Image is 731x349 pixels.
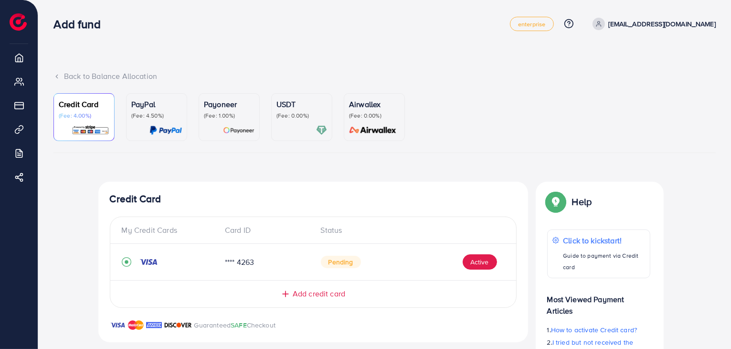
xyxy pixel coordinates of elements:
[563,235,645,246] p: Click to kickstart!
[122,225,218,236] div: My Credit Cards
[110,319,126,331] img: brand
[146,319,162,331] img: brand
[518,21,546,27] span: enterprise
[10,13,27,31] img: logo
[194,319,276,331] p: Guaranteed Checkout
[72,125,109,136] img: card
[110,193,517,205] h4: Credit Card
[204,98,254,110] p: Payoneer
[551,325,637,335] span: How to activate Credit card?
[139,258,158,266] img: credit
[122,257,131,267] svg: record circle
[128,319,144,331] img: brand
[53,17,108,31] h3: Add fund
[547,193,564,210] img: Popup guide
[149,125,182,136] img: card
[276,98,327,110] p: USDT
[690,306,724,342] iframe: Chat
[53,71,716,82] div: Back to Balance Allocation
[321,256,361,268] span: Pending
[313,225,505,236] div: Status
[463,254,497,270] button: Active
[231,320,247,330] span: SAFE
[510,17,554,31] a: enterprise
[131,112,182,120] p: (Fee: 4.50%)
[572,196,592,207] p: Help
[316,125,327,136] img: card
[59,98,109,110] p: Credit Card
[223,125,254,136] img: card
[59,112,109,120] p: (Fee: 4.00%)
[164,319,192,331] img: brand
[547,324,650,336] p: 1.
[547,286,650,316] p: Most Viewed Payment Articles
[589,18,716,30] a: [EMAIL_ADDRESS][DOMAIN_NAME]
[276,112,327,120] p: (Fee: 0.00%)
[563,250,645,273] p: Guide to payment via Credit card
[349,112,400,120] p: (Fee: 0.00%)
[349,98,400,110] p: Airwallex
[217,225,313,236] div: Card ID
[131,98,182,110] p: PayPal
[204,112,254,120] p: (Fee: 1.00%)
[293,288,345,299] span: Add credit card
[346,125,400,136] img: card
[609,18,716,30] p: [EMAIL_ADDRESS][DOMAIN_NAME]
